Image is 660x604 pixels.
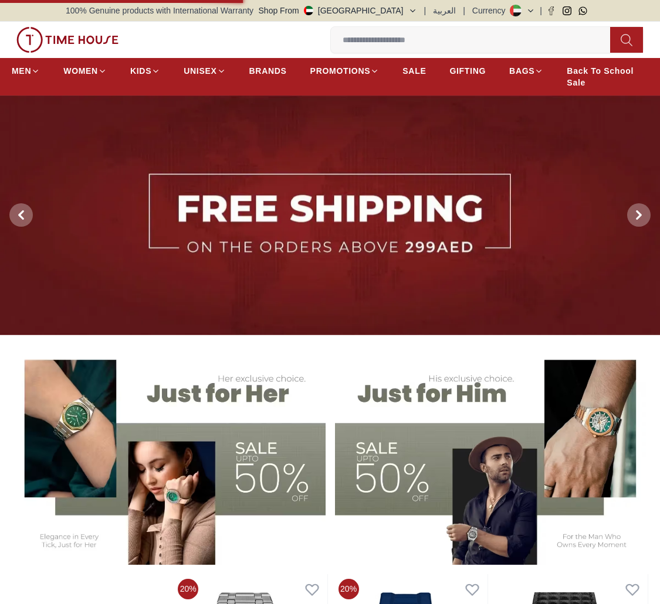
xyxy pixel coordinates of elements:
[130,60,160,81] a: KIDS
[16,27,119,53] img: ...
[184,60,225,81] a: UNISEX
[567,60,648,93] a: Back To School Sale
[184,65,216,77] span: UNISEX
[402,60,426,81] a: SALE
[310,65,371,77] span: PROMOTIONS
[402,65,426,77] span: SALE
[335,347,649,565] img: Men's Watches Banner
[578,6,587,15] a: Whatsapp
[433,5,456,16] button: العربية
[509,65,534,77] span: BAGS
[12,65,31,77] span: MEN
[547,6,556,15] a: Facebook
[540,5,542,16] span: |
[259,5,417,16] button: Shop From[GEOGRAPHIC_DATA]
[509,60,543,81] a: BAGS
[66,5,253,16] span: 100% Genuine products with International Warranty
[12,60,40,81] a: MEN
[449,60,486,81] a: GIFTING
[463,5,465,16] span: |
[563,6,571,15] a: Instagram
[449,65,486,77] span: GIFTING
[310,60,380,81] a: PROMOTIONS
[12,347,326,565] img: Women's Watches Banner
[567,65,648,88] span: Back To School Sale
[304,6,313,15] img: United Arab Emirates
[472,5,510,16] div: Currency
[130,65,151,77] span: KIDS
[424,5,427,16] span: |
[339,579,359,599] span: 20%
[249,65,287,77] span: BRANDS
[249,60,287,81] a: BRANDS
[63,60,107,81] a: WOMEN
[63,65,98,77] span: WOMEN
